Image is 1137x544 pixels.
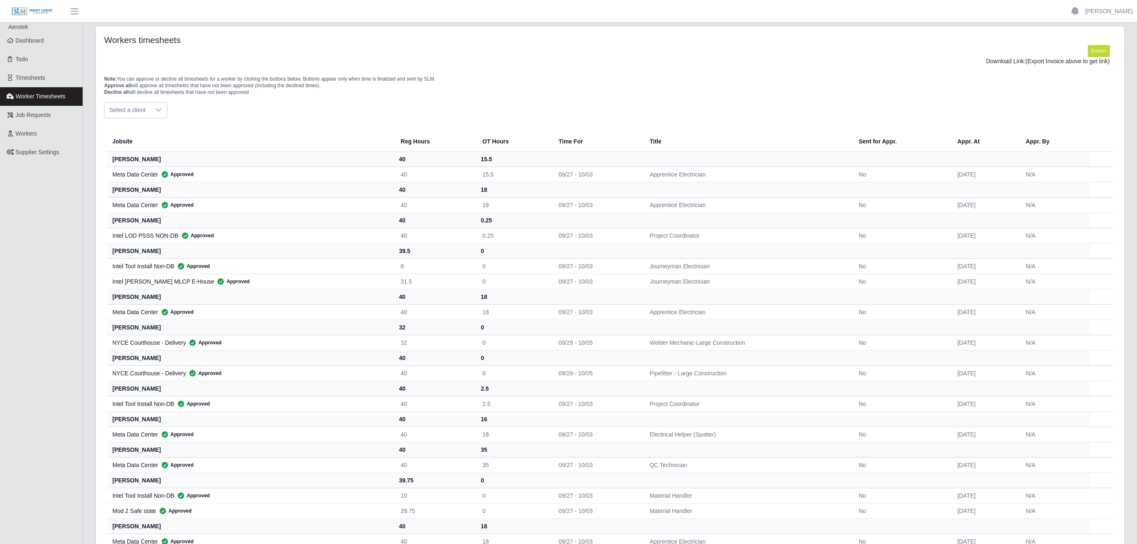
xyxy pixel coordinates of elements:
[394,289,476,304] th: 40
[158,461,194,469] span: Approved
[214,277,250,286] span: Approved
[1019,167,1090,182] td: N/A
[552,335,643,350] td: 09/29 - 10/05
[186,369,221,377] span: Approved
[552,365,643,381] td: 09/29 - 10/05
[951,197,1019,212] td: [DATE]
[951,228,1019,243] td: [DATE]
[8,24,28,30] span: Aerotek
[951,503,1019,518] td: [DATE]
[394,518,476,534] th: 40
[476,365,552,381] td: 0
[107,212,394,228] th: [PERSON_NAME]
[394,320,476,335] th: 32
[852,427,951,442] td: No
[174,262,210,270] span: Approved
[643,228,852,243] td: Project Coordinator
[552,427,643,442] td: 09/27 - 10/03
[476,488,552,503] td: 0
[1085,7,1133,16] a: [PERSON_NAME]
[643,304,852,320] td: Apprentice Electrician
[1019,304,1090,320] td: N/A
[394,274,476,289] td: 31.5
[394,381,476,396] th: 40
[394,503,476,518] td: 29.75
[16,37,44,44] span: Dashboard
[1019,503,1090,518] td: N/A
[394,365,476,381] td: 40
[476,427,552,442] td: 16
[643,427,852,442] td: Electrical Helper (Spotter)
[1019,457,1090,472] td: N/A
[951,167,1019,182] td: [DATE]
[105,103,150,118] span: Select a client
[852,131,951,152] th: Sent for Appr.
[852,503,951,518] td: No
[158,430,194,439] span: Approved
[394,131,476,152] th: Reg Hours
[643,197,852,212] td: Apprentice Electrician
[951,457,1019,472] td: [DATE]
[476,289,552,304] th: 18
[951,274,1019,289] td: [DATE]
[476,518,552,534] th: 18
[1019,274,1090,289] td: N/A
[476,411,552,427] th: 16
[1019,488,1090,503] td: N/A
[476,151,552,167] th: 15.5
[852,258,951,274] td: No
[852,228,951,243] td: No
[643,335,852,350] td: Welder Mechanic-Large Construction
[107,182,394,197] th: [PERSON_NAME]
[107,151,394,167] th: [PERSON_NAME]
[476,212,552,228] th: 0.25
[552,503,643,518] td: 09/27 - 10/03
[643,274,852,289] td: Journeyman Electrician
[1019,335,1090,350] td: N/A
[112,262,388,270] div: Intel Tool Install Non-DB
[1019,365,1090,381] td: N/A
[112,277,388,286] div: Intel [PERSON_NAME] MLCP E-House
[643,365,852,381] td: Pipefitter - Large Construction
[476,472,552,488] th: 0
[107,442,394,457] th: [PERSON_NAME]
[552,131,643,152] th: Time For
[852,488,951,503] td: No
[1019,427,1090,442] td: N/A
[394,304,476,320] td: 40
[107,518,394,534] th: [PERSON_NAME]
[112,492,388,500] div: Intel Tool Install Non-DB
[552,396,643,411] td: 09/27 - 10/03
[476,197,552,212] td: 18
[394,258,476,274] td: 8
[1025,58,1110,64] span: (Export Invoice above to get link)
[951,131,1019,152] th: Appr. At
[852,457,951,472] td: No
[104,83,131,88] span: Approve all
[552,457,643,472] td: 09/27 - 10/03
[394,228,476,243] td: 40
[476,274,552,289] td: 0
[552,258,643,274] td: 09/27 - 10/03
[1019,396,1090,411] td: N/A
[394,488,476,503] td: 10
[476,167,552,182] td: 15.5
[476,182,552,197] th: 18
[112,170,388,179] div: Meta Data Center
[112,369,388,377] div: NYCE Courthouse - Delivery
[1019,228,1090,243] td: N/A
[476,228,552,243] td: 0.25
[156,507,192,515] span: Approved
[112,400,388,408] div: Intel Tool Install Non-DB
[552,167,643,182] td: 09/27 - 10/03
[16,149,59,155] span: Supplier Settings
[394,350,476,365] th: 40
[174,400,210,408] span: Approved
[158,170,194,179] span: Approved
[852,197,951,212] td: No
[852,365,951,381] td: No
[951,488,1019,503] td: [DATE]
[107,381,394,396] th: [PERSON_NAME]
[552,488,643,503] td: 09/27 - 10/03
[552,197,643,212] td: 09/27 - 10/03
